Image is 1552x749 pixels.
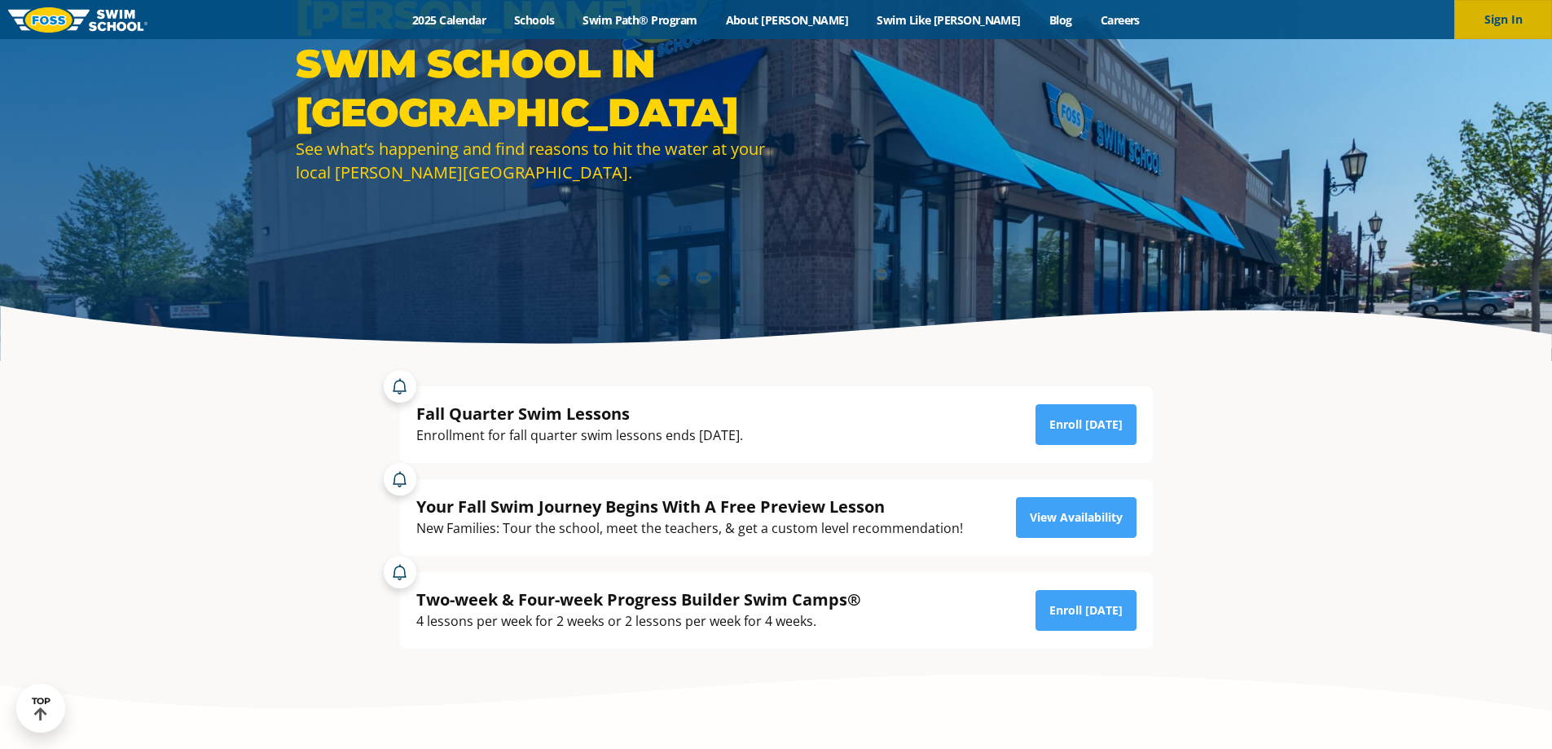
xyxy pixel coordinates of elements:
img: FOSS Swim School Logo [8,7,147,33]
div: TOP [32,696,51,721]
div: Your Fall Swim Journey Begins With A Free Preview Lesson [416,496,963,518]
div: Fall Quarter Swim Lessons [416,403,743,425]
div: 4 lessons per week for 2 weeks or 2 lessons per week for 4 weeks. [416,610,861,632]
a: Schools [500,12,569,28]
a: About [PERSON_NAME] [711,12,863,28]
a: Enroll [DATE] [1035,404,1137,445]
a: Swim Path® Program [569,12,711,28]
a: Careers [1086,12,1154,28]
div: Enrollment for fall quarter swim lessons ends [DATE]. [416,425,743,447]
div: New Families: Tour the school, meet the teachers, & get a custom level recommendation! [416,518,963,540]
div: See what’s happening and find reasons to hit the water at your local [PERSON_NAME][GEOGRAPHIC_DATA]. [296,137,768,184]
a: Swim Like [PERSON_NAME] [863,12,1035,28]
a: Blog [1035,12,1086,28]
div: Two-week & Four-week Progress Builder Swim Camps® [416,588,861,610]
a: View Availability [1016,497,1137,538]
a: 2025 Calendar [398,12,500,28]
a: Enroll [DATE] [1035,590,1137,631]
